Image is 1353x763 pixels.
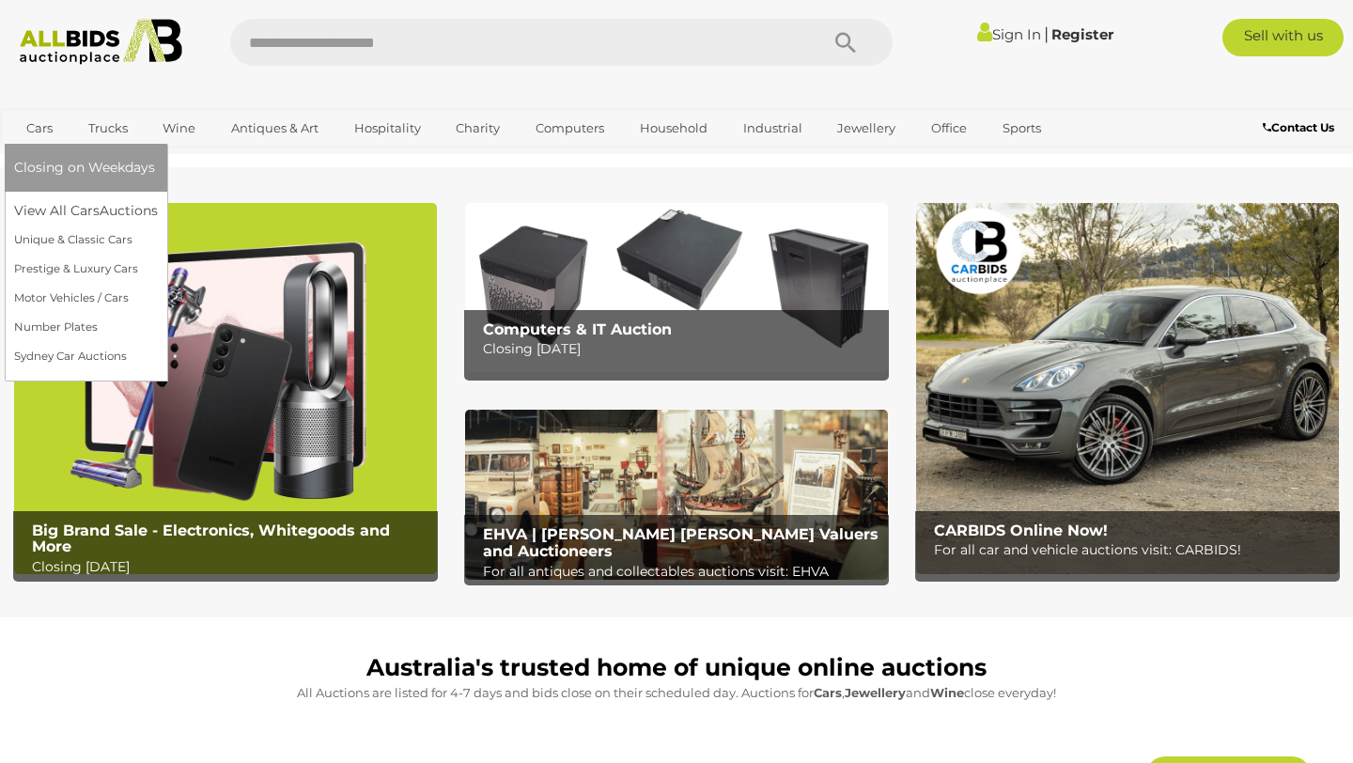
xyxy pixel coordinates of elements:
a: CARBIDS Online Now! CARBIDS Online Now! For all car and vehicle auctions visit: CARBIDS! [916,203,1339,573]
a: Big Brand Sale - Electronics, Whitegoods and More Big Brand Sale - Electronics, Whitegoods and Mo... [14,203,437,573]
a: Charity [443,113,512,144]
p: Closing [DATE] [483,337,879,361]
a: Sign In [977,25,1041,43]
a: Sell with us [1222,19,1344,56]
b: Big Brand Sale - Electronics, Whitegoods and More [32,522,390,556]
b: CARBIDS Online Now! [934,522,1108,539]
img: CARBIDS Online Now! [916,203,1339,573]
a: Register [1051,25,1113,43]
strong: Wine [930,685,964,700]
strong: Cars [814,685,842,700]
h1: Australia's trusted home of unique online auctions [23,655,1330,681]
img: Computers & IT Auction [465,203,888,372]
img: Allbids.com.au [10,19,193,65]
p: For all antiques and collectables auctions visit: EHVA [483,560,879,584]
a: Jewellery [825,113,908,144]
p: Closing [DATE] [32,555,428,579]
b: Computers & IT Auction [483,320,672,338]
a: Cars [14,113,65,144]
a: Household [628,113,720,144]
a: Office [919,113,979,144]
a: Hospitality [342,113,433,144]
img: EHVA | Evans Hastings Valuers and Auctioneers [465,410,888,579]
a: Antiques & Art [219,113,331,144]
a: Wine [150,113,208,144]
span: | [1044,23,1049,44]
a: Industrial [731,113,815,144]
a: Contact Us [1263,117,1339,138]
p: All Auctions are listed for 4-7 days and bids close on their scheduled day. Auctions for , and cl... [23,682,1330,704]
b: Contact Us [1263,120,1334,134]
img: Big Brand Sale - Electronics, Whitegoods and More [14,203,437,573]
a: Computers [523,113,616,144]
strong: Jewellery [845,685,906,700]
p: For all car and vehicle auctions visit: CARBIDS! [934,538,1330,562]
a: Trucks [76,113,140,144]
button: Search [799,19,893,66]
a: Sports [990,113,1053,144]
a: Computers & IT Auction Computers & IT Auction Closing [DATE] [465,203,888,372]
b: EHVA | [PERSON_NAME] [PERSON_NAME] Valuers and Auctioneers [483,525,879,560]
a: EHVA | Evans Hastings Valuers and Auctioneers EHVA | [PERSON_NAME] [PERSON_NAME] Valuers and Auct... [465,410,888,579]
